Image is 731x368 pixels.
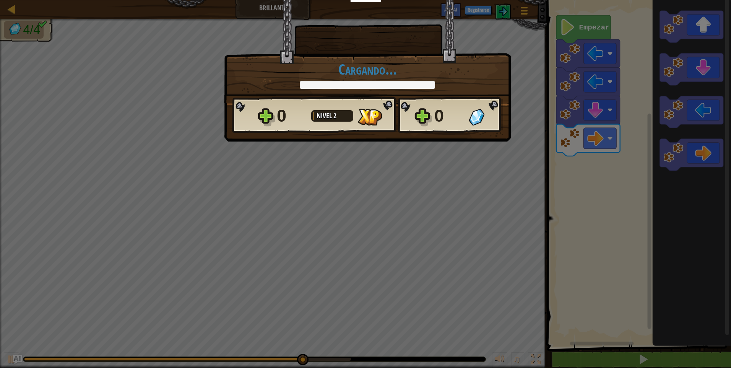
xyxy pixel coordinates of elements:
[469,109,484,125] img: Gemas Ganadas
[277,104,307,128] div: 0
[317,111,333,120] span: Nivel
[434,104,464,128] div: 0
[358,109,382,125] img: XP Ganada
[333,111,336,120] span: 2
[232,61,503,77] h1: Cargando...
